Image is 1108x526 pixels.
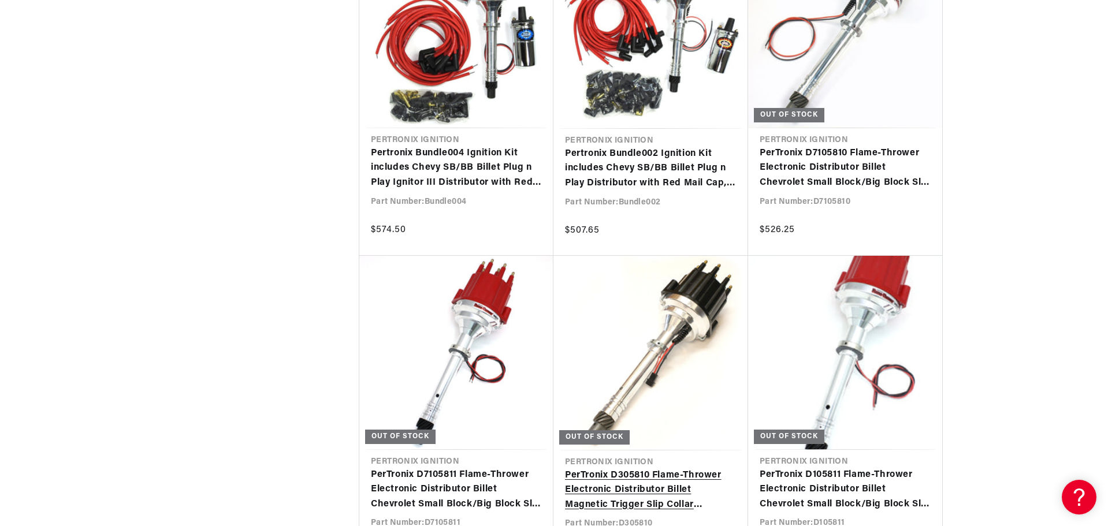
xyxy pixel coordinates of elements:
[371,468,542,512] a: PerTronix D7105811 Flame-Thrower Electronic Distributor Billet Chevrolet Small Block/Big Block Sl...
[371,146,542,191] a: Pertronix Bundle004 Ignition Kit includes Chevy SB/BB Billet Plug n Play Ignitor III Distributor ...
[760,146,931,191] a: PerTronix D7105810 Flame-Thrower Electronic Distributor Billet Chevrolet Small Block/Big Block Sl...
[565,147,737,191] a: Pertronix Bundle002 Ignition Kit includes Chevy SB/BB Billet Plug n Play Distributor with Red Mai...
[565,468,737,513] a: PerTronix D305810 Flame-Thrower Electronic Distributor Billet Magnetic Trigger Slip Collar Chevro...
[760,468,931,512] a: PerTronix D105811 Flame-Thrower Electronic Distributor Billet Chevrolet Small Block/Big Block Sli...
